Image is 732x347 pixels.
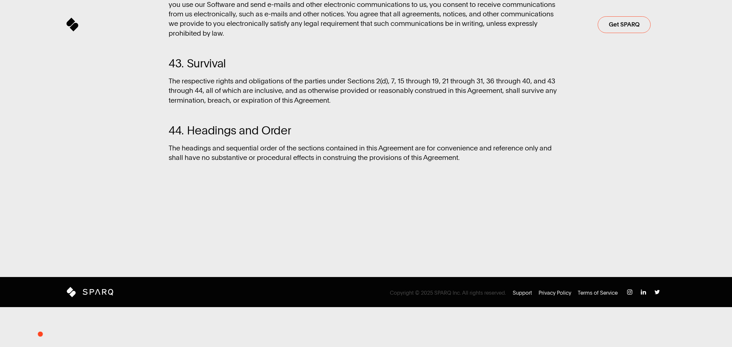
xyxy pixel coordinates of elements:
span: Get SPARQ [609,22,640,28]
span: Copyright © 2025 SPARQ Inc. All rights reserved. [390,289,506,297]
button: Sign up to the SPARQ waiting list [598,16,651,33]
span: 44. Headings and Order [169,125,291,137]
span: 43. Survival [169,58,563,70]
img: Instagram [627,289,632,295]
a: Terms of Service [578,289,618,297]
span: 43. Survival [169,58,226,70]
img: Instagram [655,289,660,295]
img: Instagram [641,289,646,295]
a: Privacy Policy [539,289,571,297]
p: The respective rights and obligations of the parties under Sections 2(d), 7, 15 through 19, 21 th... [169,76,563,105]
a: Support [513,289,532,297]
span: 44. Headings and Order [169,125,563,137]
p: The headings and sequential order of the sections contained in this Agreement are for convenience... [169,143,563,163]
